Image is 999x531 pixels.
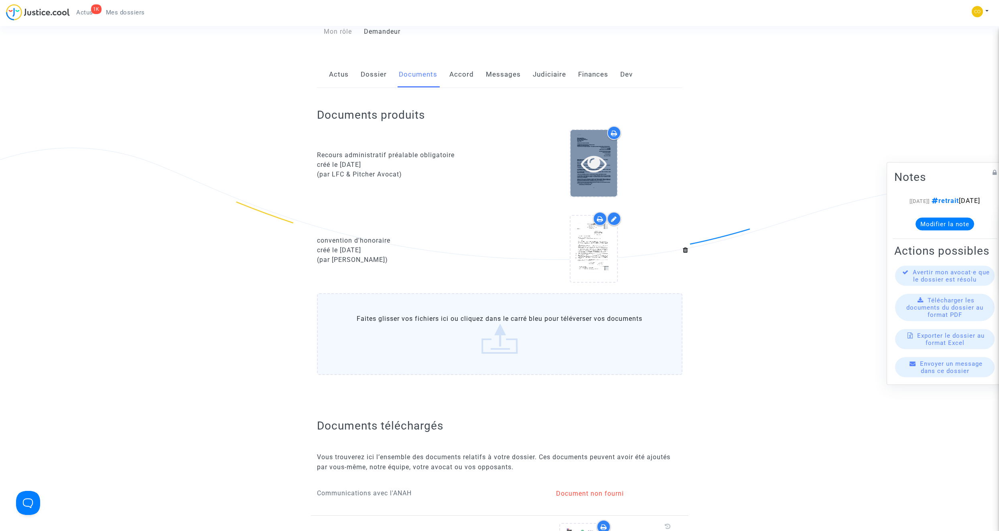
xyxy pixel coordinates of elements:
span: Télécharger les documents du dossier au format PDF [906,297,983,318]
div: 1K [91,4,102,14]
a: Dossier [361,61,387,88]
a: Actus [329,61,349,88]
h2: Documents téléchargés [317,419,682,433]
div: convention d'honoraire [317,236,494,245]
h2: Documents produits [317,108,682,122]
div: Demandeur [358,27,499,36]
span: Envoyer un message dans ce dossier [920,360,983,375]
div: créé le [DATE] [317,245,494,255]
div: Recours administratif préalable obligatoire [317,150,494,160]
iframe: Help Scout Beacon - Open [16,491,40,515]
img: jc-logo.svg [6,4,70,20]
a: Accord [449,61,474,88]
a: Judiciaire [533,61,566,88]
div: créé le [DATE] [317,160,494,170]
a: Finances [578,61,608,88]
span: Actus [76,9,93,16]
button: Modifier la note [916,218,974,231]
div: Mon rôle [311,27,358,36]
span: [[DATE]] [910,198,930,204]
div: (par [PERSON_NAME]) [317,255,494,265]
span: [DATE] [930,197,980,205]
p: Communications avec l'ANAH [317,488,494,498]
h2: Actions possibles [894,244,995,258]
a: 1KActus [70,6,99,18]
span: retrait [930,197,959,205]
span: Vous trouverez ici l’ensemble des documents relatifs à votre dossier. Ces documents peuvent avoir... [317,453,670,471]
span: Exporter le dossier au format Excel [917,332,985,347]
h2: Notes [894,170,995,184]
span: Mes dossiers [106,9,145,16]
img: 5a13cfc393247f09c958b2f13390bacc [972,6,983,17]
a: Dev [620,61,633,88]
a: Mes dossiers [99,6,151,18]
span: Avertir mon avocat·e que le dossier est résolu [913,269,990,283]
a: Documents [399,61,437,88]
div: (par LFC & Pitcher Avocat) [317,170,494,179]
div: Document non fourni [506,489,674,499]
a: Messages [486,61,521,88]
